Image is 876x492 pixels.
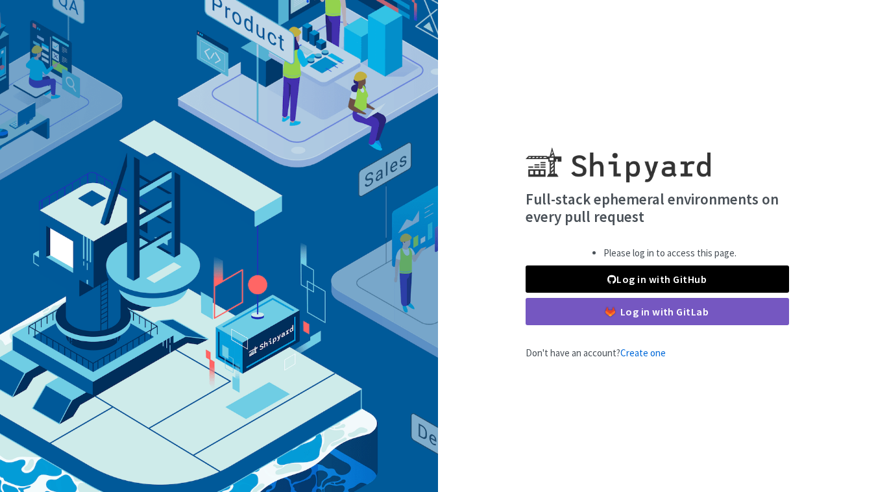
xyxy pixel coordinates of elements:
[526,132,711,182] img: Shipyard logo
[620,347,666,359] a: Create one
[605,307,615,317] img: gitlab-color.svg
[526,265,789,293] a: Log in with GitHub
[526,347,666,359] span: Don't have an account?
[526,298,789,325] a: Log in with GitLab
[603,246,736,261] li: Please log in to access this page.
[526,190,789,226] h4: Full-stack ephemeral environments on every pull request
